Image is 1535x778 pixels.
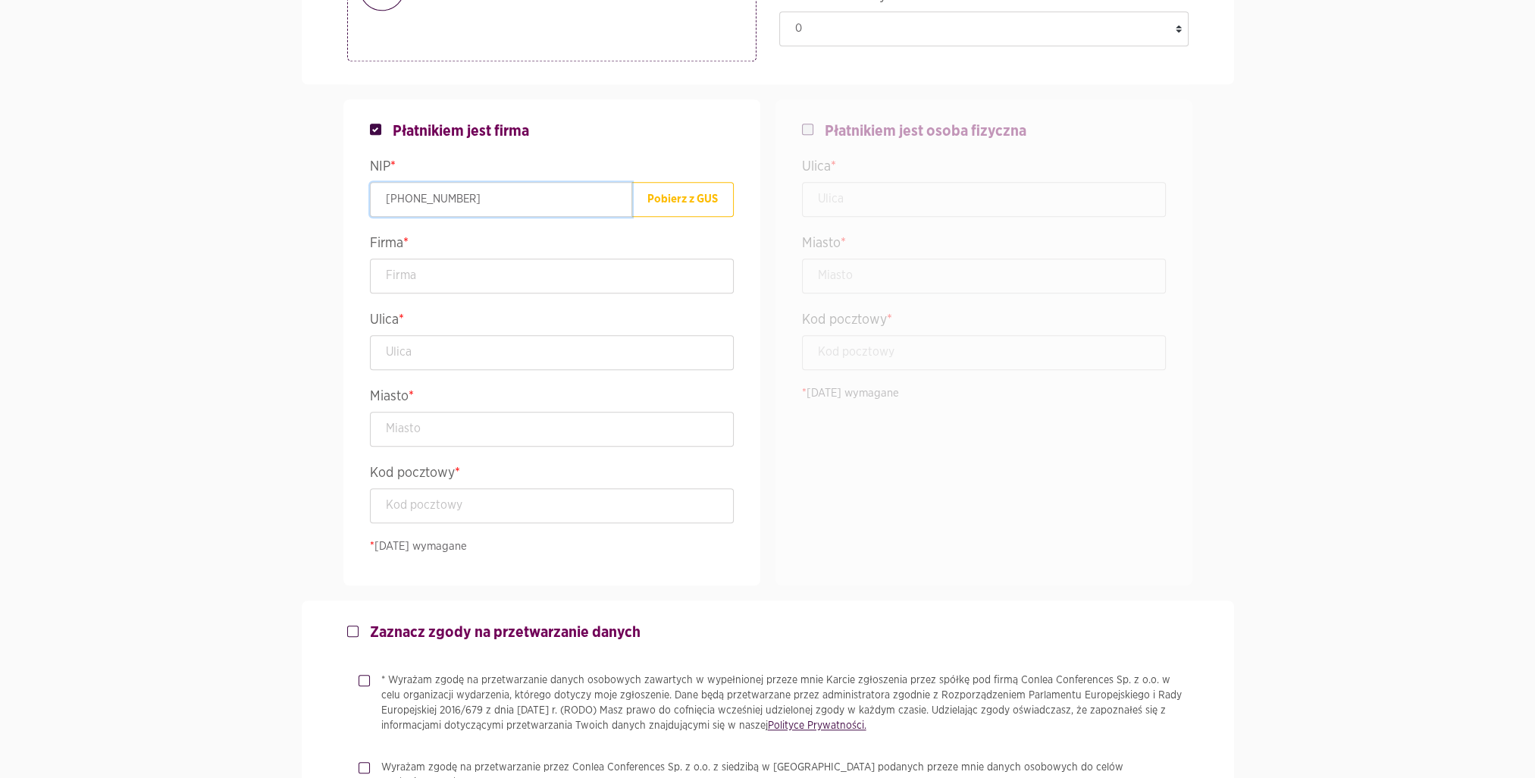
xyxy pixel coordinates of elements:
[370,232,734,259] legend: Firma
[370,538,734,556] p: [DATE] wymagane
[802,385,1166,403] p: [DATE] wymagane
[802,309,1166,335] legend: Kod pocztowy
[825,122,1026,140] span: Płatnikiem jest osoba fizyczna
[370,488,734,523] input: Kod pocztowy
[768,720,866,731] a: Polityce Prywatności.
[370,385,734,412] legend: Miasto
[802,259,1166,293] input: Miasto
[370,335,734,370] input: Ulica
[802,335,1166,370] input: Kod pocztowy
[381,673,1189,733] p: * Wyrażam zgodę na przetwarzanie danych osobowych zawartych w wypełnionej przeze mnie Karcie zgło...
[370,462,734,488] legend: Kod pocztowy
[802,182,1166,217] input: Ulica
[393,122,529,140] span: Płatnikiem jest firma
[370,625,641,640] strong: Zaznacz zgody na przetwarzanie danych
[370,155,734,182] legend: NIP
[370,259,734,293] input: Firma
[802,232,1166,259] legend: Miasto
[802,155,1166,182] legend: Ulica
[370,182,632,217] input: NIP
[370,412,734,447] input: Miasto
[631,182,734,217] button: Pobierz z GUS
[370,309,734,335] legend: Ulica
